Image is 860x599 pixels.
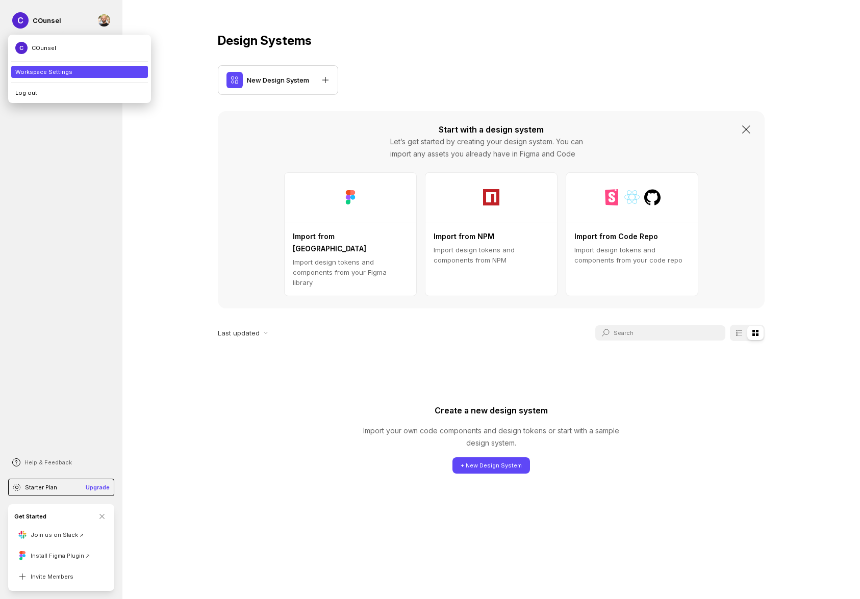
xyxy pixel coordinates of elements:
[614,325,707,341] input: Search
[293,257,408,288] p: Import design tokens and components from your Figma library
[247,75,309,85] p: New Design System
[574,245,690,265] p: Import design tokens and components from your code repo
[14,527,88,543] button: Join us on Slack ↗︎
[218,328,264,338] p: Last updated
[14,512,46,520] p: Get Started
[218,33,765,49] p: Design Systems
[390,136,592,160] p: Let’s get started by creating your design system. You can import any assets you already have in F...
[14,547,94,564] button: Install Figma Plugin ↗︎
[355,425,628,449] p: Import your own code components and design tokens or start with a sample design system.
[33,15,61,25] p: COunsel
[14,568,78,585] button: Invite Members
[17,12,23,29] p: C
[293,230,408,255] p: Import from [GEOGRAPHIC_DATA]
[25,483,57,491] p: Starter Plan
[434,230,494,243] p: Import from NPM
[435,404,548,416] p: Create a new design system
[24,458,72,466] p: Help & Feedback
[452,457,530,474] button: + New Design System
[434,245,549,265] p: Import design tokens and components from NPM
[574,230,658,243] p: Import from Code Repo
[439,123,544,136] p: Start with a design system
[86,483,110,491] p: Upgrade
